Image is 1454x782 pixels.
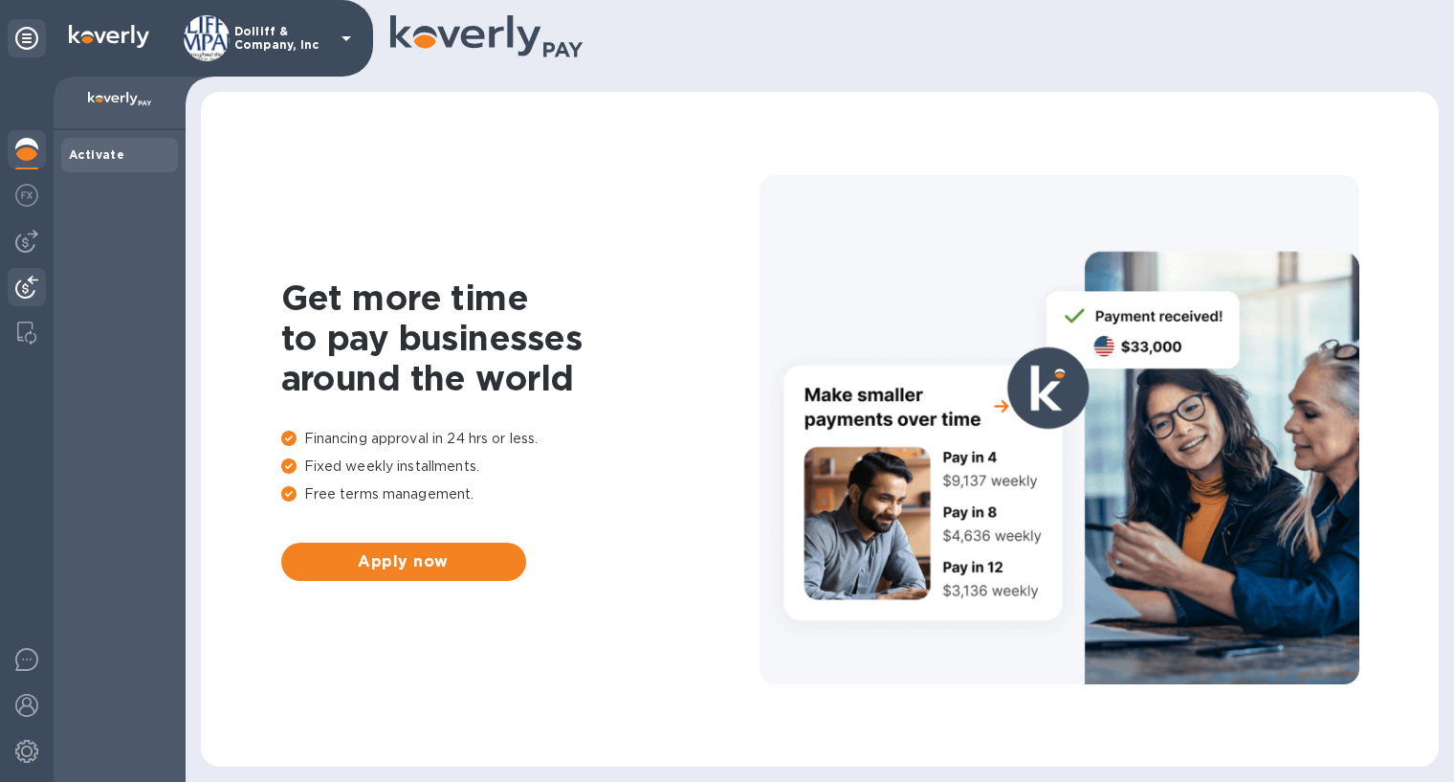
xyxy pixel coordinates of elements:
span: Apply now [297,550,511,573]
p: Financing approval in 24 hrs or less. [281,429,760,449]
div: Unpin categories [8,19,46,57]
p: Fixed weekly installments. [281,457,760,477]
p: Free terms management. [281,484,760,504]
p: Dolliff & Company, Inc [234,25,330,52]
b: Activate [69,147,124,162]
img: Logo [69,25,149,48]
button: Apply now [281,543,526,581]
img: Foreign exchange [15,184,38,207]
h1: Get more time to pay businesses around the world [281,278,760,398]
